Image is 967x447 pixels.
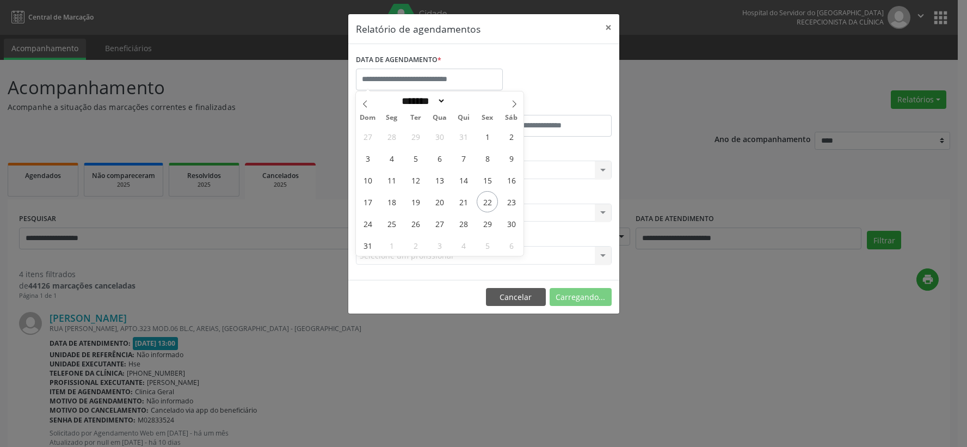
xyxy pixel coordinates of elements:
[453,148,474,169] span: Agosto 7, 2025
[500,114,523,121] span: Sáb
[486,288,546,307] button: Cancelar
[381,126,402,147] span: Julho 28, 2025
[429,148,450,169] span: Agosto 6, 2025
[486,98,612,115] label: ATÉ
[477,169,498,191] span: Agosto 15, 2025
[453,213,474,234] span: Agosto 28, 2025
[429,169,450,191] span: Agosto 13, 2025
[405,235,426,256] span: Setembro 2, 2025
[446,95,482,107] input: Year
[405,169,426,191] span: Agosto 12, 2025
[381,191,402,212] span: Agosto 18, 2025
[550,288,612,307] button: Carregando...
[501,235,522,256] span: Setembro 6, 2025
[356,114,380,121] span: Dom
[405,213,426,234] span: Agosto 26, 2025
[452,114,476,121] span: Qui
[477,148,498,169] span: Agosto 8, 2025
[404,114,428,121] span: Ter
[501,126,522,147] span: Agosto 2, 2025
[381,235,402,256] span: Setembro 1, 2025
[477,235,498,256] span: Setembro 5, 2025
[405,191,426,212] span: Agosto 19, 2025
[380,114,404,121] span: Seg
[381,169,402,191] span: Agosto 11, 2025
[429,213,450,234] span: Agosto 27, 2025
[357,126,378,147] span: Julho 27, 2025
[477,126,498,147] span: Agosto 1, 2025
[429,126,450,147] span: Julho 30, 2025
[453,126,474,147] span: Julho 31, 2025
[453,191,474,212] span: Agosto 21, 2025
[405,126,426,147] span: Julho 29, 2025
[501,213,522,234] span: Agosto 30, 2025
[357,235,378,256] span: Agosto 31, 2025
[357,148,378,169] span: Agosto 3, 2025
[429,235,450,256] span: Setembro 3, 2025
[477,213,498,234] span: Agosto 29, 2025
[357,213,378,234] span: Agosto 24, 2025
[357,169,378,191] span: Agosto 10, 2025
[357,191,378,212] span: Agosto 17, 2025
[501,148,522,169] span: Agosto 9, 2025
[598,14,619,41] button: Close
[501,191,522,212] span: Agosto 23, 2025
[477,191,498,212] span: Agosto 22, 2025
[356,52,441,69] label: DATA DE AGENDAMENTO
[356,22,481,36] h5: Relatório de agendamentos
[501,169,522,191] span: Agosto 16, 2025
[429,191,450,212] span: Agosto 20, 2025
[381,148,402,169] span: Agosto 4, 2025
[405,148,426,169] span: Agosto 5, 2025
[453,235,474,256] span: Setembro 4, 2025
[428,114,452,121] span: Qua
[381,213,402,234] span: Agosto 25, 2025
[476,114,500,121] span: Sex
[398,95,446,107] select: Month
[453,169,474,191] span: Agosto 14, 2025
